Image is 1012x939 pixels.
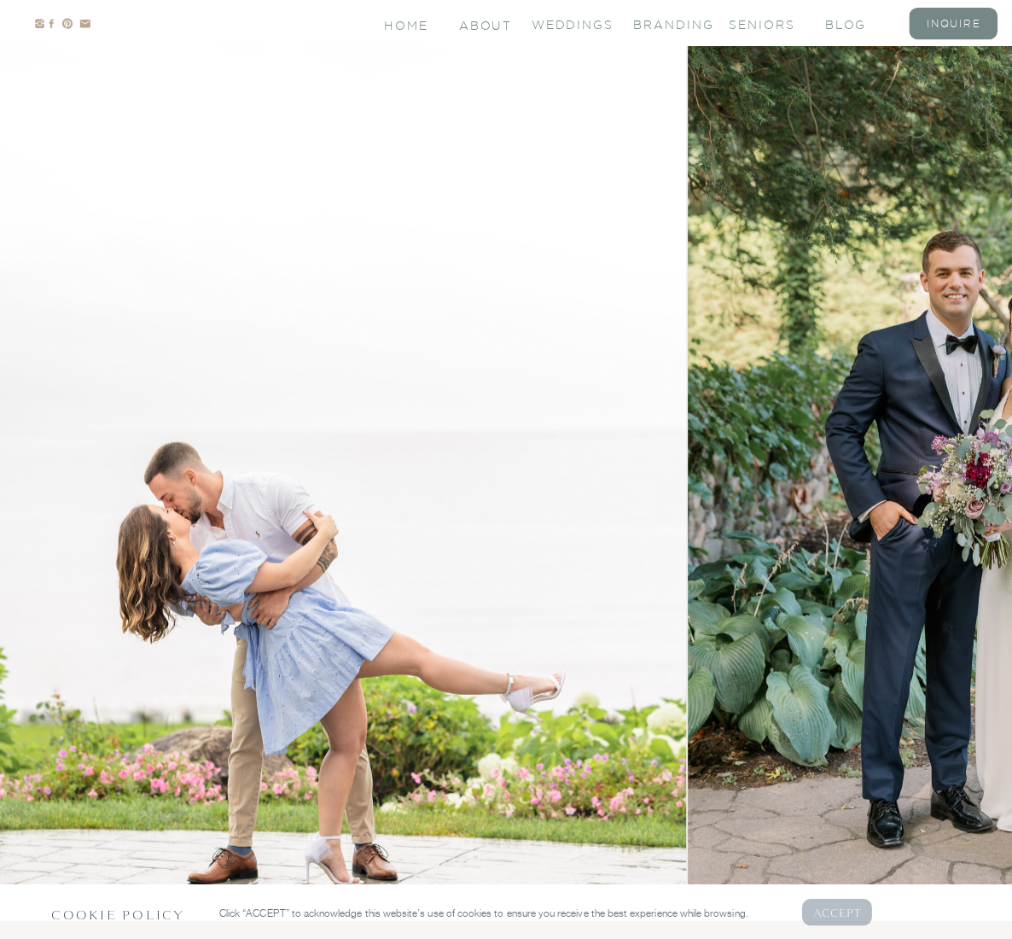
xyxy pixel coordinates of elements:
a: About [459,17,509,32]
p: AcCEPT [813,903,862,919]
a: blog [825,16,893,31]
a: seniors [729,16,796,31]
a: Weddings [532,16,599,31]
a: branding [633,16,701,31]
h3: Cookie policy [51,904,192,920]
p: Click “ACCEPT” to acknowledge this website’s use of cookies to ensure you receive the best experi... [219,904,779,920]
a: inquire [920,16,987,31]
a: Home [384,17,430,32]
